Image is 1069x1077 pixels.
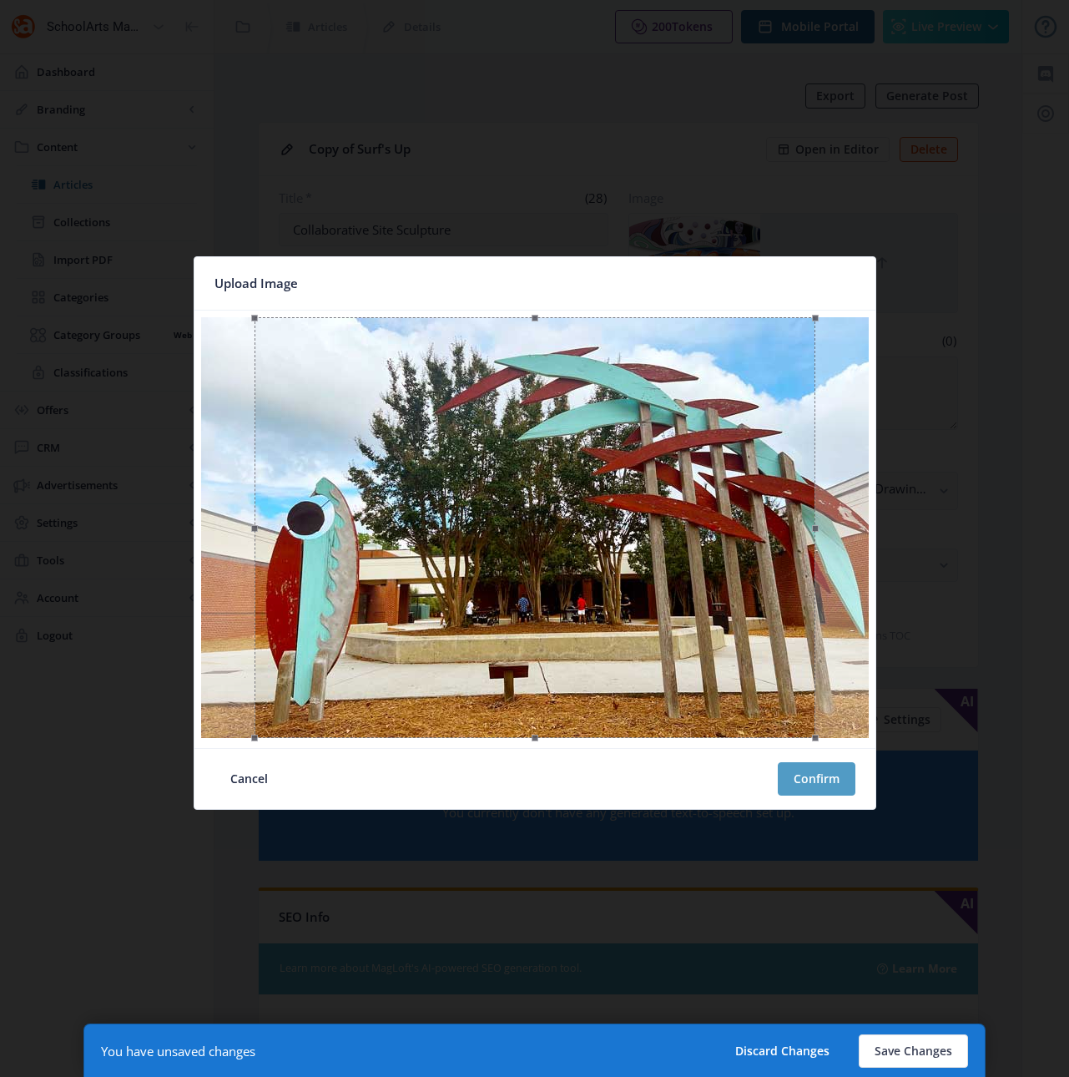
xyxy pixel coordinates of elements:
img: 2Q== [201,317,869,738]
button: Discard Changes [719,1034,845,1068]
div: You have unsaved changes [101,1043,255,1059]
button: Confirm [778,762,855,796]
span: Upload Image [214,271,298,296]
button: Cancel [214,762,284,796]
button: Save Changes [859,1034,968,1068]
